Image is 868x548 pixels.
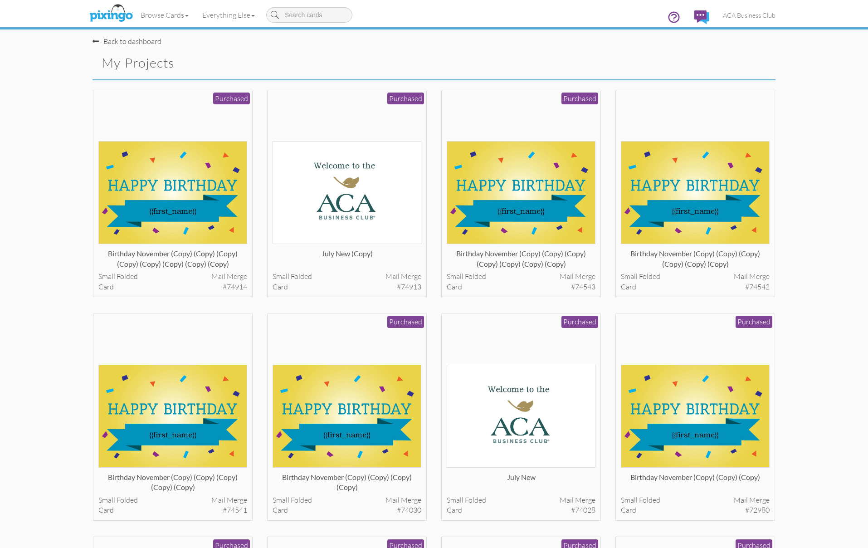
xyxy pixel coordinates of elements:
div: card [273,282,422,292]
span: Mail merge [560,271,595,282]
span: folded [465,495,486,504]
div: Purchased [387,93,424,105]
span: #74541 [223,505,247,515]
span: #74030 [397,505,421,515]
span: Mail merge [211,271,247,282]
div: card [447,505,596,515]
span: small [273,495,289,504]
div: July new (copy) [273,249,422,267]
h2: My Projects [102,56,418,70]
img: 134729-1-1755190908982-10b4aaf4768d2664-qa.jpg [621,141,770,244]
span: #74542 [745,282,770,292]
img: pixingo logo [87,2,135,25]
img: comments.svg [694,10,709,24]
a: ACA Business Club [716,4,782,27]
div: July new [447,472,596,490]
span: #72980 [745,505,770,515]
div: birthday November (copy) (copy) (copy) (copy) (copy) (copy) [621,249,770,267]
img: 134730-1-1755191081760-9525e441eb117824-qa.jpg [447,141,596,244]
span: folded [639,272,660,281]
span: #74914 [223,282,247,292]
span: small [98,495,115,504]
span: Mail merge [560,495,595,505]
span: small [447,495,463,504]
div: Purchased [561,93,598,105]
div: Purchased [561,316,598,328]
div: Purchased [736,316,772,328]
div: Purchased [213,93,250,105]
span: Mail merge [734,271,770,282]
div: birthday November (copy) (copy) (copy) (copy) (copy) (copy) (copy) (copy) [98,249,248,267]
a: Back to dashboard [93,37,161,46]
a: Everything Else [195,4,262,26]
span: small [621,272,638,281]
span: small [273,272,289,281]
div: birthday November (copy) (copy) (copy) (copy) (copy) [98,472,248,490]
span: ACA Business Club [723,11,775,19]
span: small [98,272,115,281]
span: Mail merge [385,495,421,505]
img: 133665-1-1752510737742-39635b3a48a19f47-qa.jpg [447,365,596,468]
div: card [621,282,770,292]
span: folded [291,272,312,281]
span: #74028 [571,505,595,515]
img: 134728-1-1755190697014-3e893db576c6c590-qa.jpg [98,365,248,468]
span: small [447,272,463,281]
div: card [273,505,422,515]
div: Purchased [387,316,424,328]
img: 135513-1-1757357756458-6f4b4152e4788f97-qa.jpg [273,141,422,244]
span: #74543 [571,282,595,292]
img: 135514-1-1757358611815-f85c725f837872db-qa.jpg [98,141,248,244]
div: card [447,282,596,292]
div: birthday November (copy) (copy) (copy) (copy) [273,472,422,490]
div: card [98,282,248,292]
img: 131415-1-1746644004171-3061a0ad8b37e05b-qa.jpg [621,365,770,468]
span: Mail merge [211,495,247,505]
span: #74913 [397,282,421,292]
span: Mail merge [385,271,421,282]
span: folded [291,495,312,504]
img: 133667-1-1752510789063-17a4cb1c40a7dcf1-qa.jpg [273,365,422,468]
div: card [621,505,770,515]
input: Search cards [266,7,352,23]
a: Browse Cards [134,4,195,26]
span: Mail merge [734,495,770,505]
span: small [621,495,638,504]
span: folded [117,272,138,281]
span: folded [639,495,660,504]
span: folded [465,272,486,281]
div: birthday November (copy) (copy) (copy) [621,472,770,490]
span: folded [117,495,138,504]
div: birthday November (copy) (copy) (copy) (copy) (copy) (copy) (copy) [447,249,596,267]
div: card [98,505,248,515]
